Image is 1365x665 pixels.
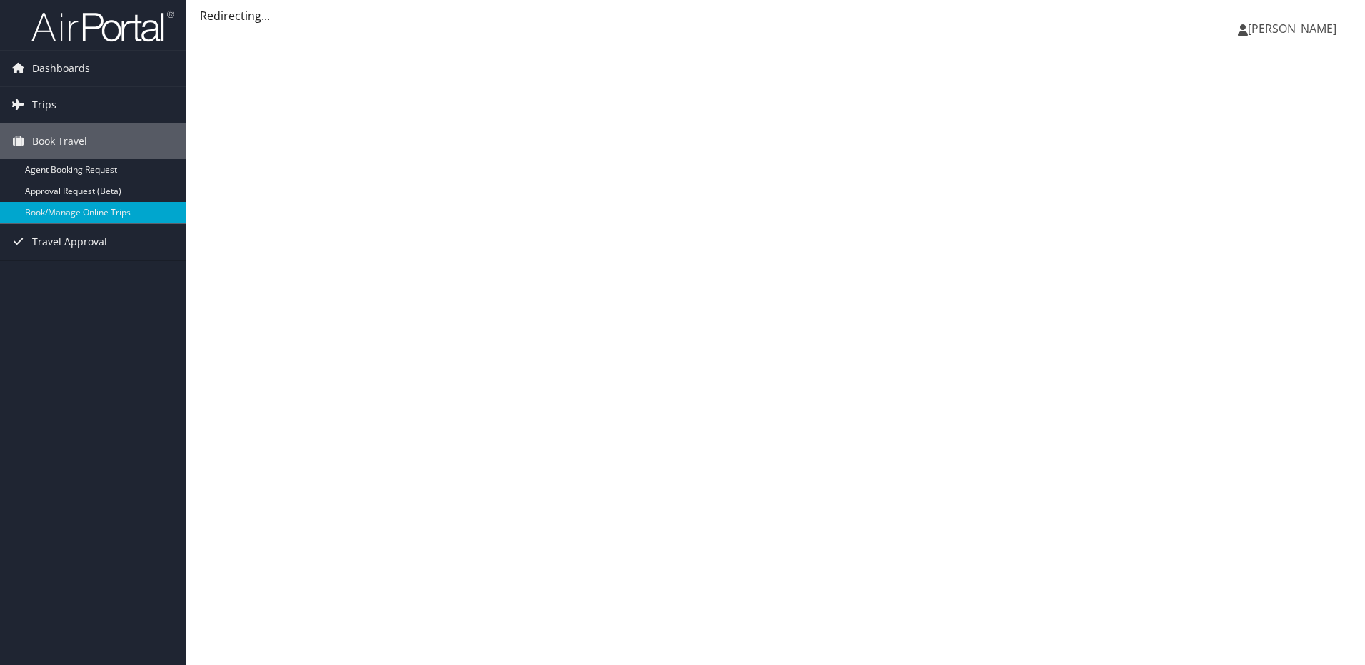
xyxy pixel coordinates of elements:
[1238,7,1351,50] a: [PERSON_NAME]
[1248,21,1336,36] span: [PERSON_NAME]
[32,51,90,86] span: Dashboards
[200,7,1351,24] div: Redirecting...
[31,9,174,43] img: airportal-logo.png
[32,123,87,159] span: Book Travel
[32,224,107,260] span: Travel Approval
[32,87,56,123] span: Trips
